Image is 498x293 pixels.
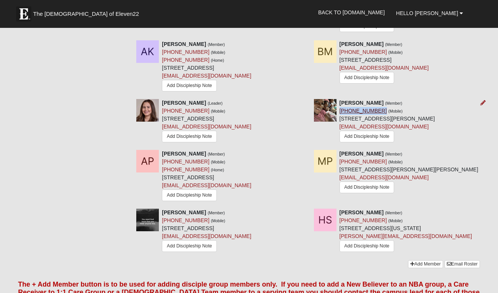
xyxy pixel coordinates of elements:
strong: [PERSON_NAME] [162,100,206,106]
small: (Member) [385,211,402,215]
small: (Member) [208,211,225,215]
small: (Mobile) [211,109,225,113]
a: [PHONE_NUMBER] [162,49,209,55]
a: Add Discipleship Note [340,182,394,193]
strong: [PERSON_NAME] [340,151,384,157]
a: [PHONE_NUMBER] [340,49,387,55]
a: [PHONE_NUMBER] [340,159,387,165]
strong: [PERSON_NAME] [162,41,206,47]
small: (Mobile) [211,160,225,164]
span: Hello [PERSON_NAME] [396,10,458,16]
a: [PHONE_NUMBER] [340,217,387,223]
a: Add Discipleship Note [162,131,217,142]
a: Hello [PERSON_NAME] [390,4,469,23]
a: [PERSON_NAME][EMAIL_ADDRESS][DOMAIN_NAME] [340,233,472,239]
a: The [DEMOGRAPHIC_DATA] of Eleven22 [12,3,163,21]
small: (Mobile) [388,218,403,223]
div: [STREET_ADDRESS][PERSON_NAME] [340,99,435,144]
small: (Home) [211,168,224,172]
a: Add Discipleship Note [162,240,217,252]
div: [STREET_ADDRESS][PERSON_NAME][PERSON_NAME] [340,150,478,196]
strong: [PERSON_NAME] [340,209,384,215]
small: (Member) [208,152,225,156]
div: [STREET_ADDRESS] [162,209,251,254]
a: Add Discipleship Note [340,72,394,84]
a: [EMAIL_ADDRESS][DOMAIN_NAME] [162,182,251,188]
div: [STREET_ADDRESS] [162,40,251,93]
small: (Mobile) [211,50,225,55]
a: [PHONE_NUMBER] [162,159,209,165]
a: [EMAIL_ADDRESS][DOMAIN_NAME] [340,124,429,130]
div: [STREET_ADDRESS] [162,99,251,144]
small: (Home) [211,58,224,63]
small: (Mobile) [388,109,403,113]
a: Add Discipleship Note [162,80,217,92]
a: [PHONE_NUMBER] [162,57,209,63]
a: [PHONE_NUMBER] [162,108,209,114]
strong: [PERSON_NAME] [162,209,206,215]
a: [EMAIL_ADDRESS][DOMAIN_NAME] [162,233,251,239]
img: Eleven22 logo [16,6,31,21]
small: (Member) [385,42,402,47]
a: Email Roster [445,260,480,268]
div: [STREET_ADDRESS] [340,40,429,85]
small: (Member) [208,42,225,47]
small: (Mobile) [388,50,403,55]
div: [STREET_ADDRESS] [162,150,251,203]
a: [EMAIL_ADDRESS][DOMAIN_NAME] [162,124,251,130]
a: Add Member [408,260,443,268]
a: [EMAIL_ADDRESS][DOMAIN_NAME] [162,73,251,79]
strong: [PERSON_NAME] [340,41,384,47]
small: (Mobile) [388,160,403,164]
small: (Member) [385,101,402,105]
strong: [PERSON_NAME] [340,100,384,106]
strong: [PERSON_NAME] [162,151,206,157]
a: [PHONE_NUMBER] [162,166,209,172]
span: The [DEMOGRAPHIC_DATA] of Eleven22 [33,10,139,18]
a: Back to [DOMAIN_NAME] [312,3,390,22]
a: [EMAIL_ADDRESS][DOMAIN_NAME] [340,174,429,180]
a: Add Discipleship Note [162,189,217,201]
a: [EMAIL_ADDRESS][DOMAIN_NAME] [340,65,429,71]
small: (Leader) [208,101,223,105]
a: Add Discipleship Note [340,240,394,252]
a: [PHONE_NUMBER] [340,108,387,114]
a: Add Discipleship Note [340,131,394,142]
div: [STREET_ADDRESS][US_STATE] [340,209,472,255]
small: (Member) [385,152,402,156]
a: [PHONE_NUMBER] [162,217,209,223]
small: (Mobile) [211,218,225,223]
